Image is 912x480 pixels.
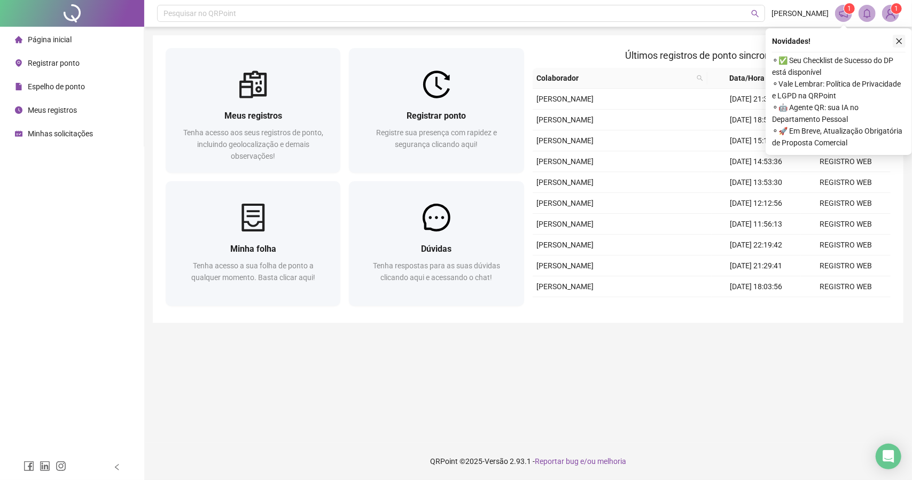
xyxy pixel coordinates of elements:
[376,128,497,149] span: Registre sua presença com rapidez e segurança clicando aqui!
[771,7,829,19] span: [PERSON_NAME]
[625,50,798,61] span: Últimos registros de ponto sincronizados
[848,5,852,12] span: 1
[712,235,801,256] td: [DATE] 22:19:42
[421,244,451,254] span: Dúvidas
[712,110,801,130] td: [DATE] 18:54:57
[772,102,906,125] span: ⚬ 🤖 Agente QR: sua IA no Departamento Pessoal
[537,199,594,207] span: [PERSON_NAME]
[772,35,810,47] span: Novidades !
[15,83,22,90] span: file
[712,130,801,151] td: [DATE] 15:17:37
[537,72,693,84] span: Colaborador
[166,181,340,306] a: Minha folhaTenha acesso a sua folha de ponto a qualquer momento. Basta clicar aqui!
[712,193,801,214] td: [DATE] 12:12:56
[891,3,902,14] sup: Atualize o seu contato no menu Meus Dados
[537,282,594,291] span: [PERSON_NAME]
[751,10,759,18] span: search
[712,276,801,297] td: [DATE] 18:03:56
[15,130,22,137] span: schedule
[40,461,50,471] span: linkedin
[144,443,912,480] footer: QRPoint © 2025 - 2.93.1 -
[801,276,891,297] td: REGISTRO WEB
[537,157,594,166] span: [PERSON_NAME]
[801,151,891,172] td: REGISTRO WEB
[28,59,80,67] span: Registrar ponto
[537,136,594,145] span: [PERSON_NAME]
[707,68,795,89] th: Data/Hora
[801,214,891,235] td: REGISTRO WEB
[844,3,855,14] sup: 1
[537,178,594,187] span: [PERSON_NAME]
[373,261,500,282] span: Tenha respostas para as suas dúvidas clicando aqui e acessando o chat!
[895,5,899,12] span: 1
[28,82,85,91] span: Espelho de ponto
[801,172,891,193] td: REGISTRO WEB
[56,461,66,471] span: instagram
[895,37,903,45] span: close
[712,89,801,110] td: [DATE] 21:33:54
[166,48,340,173] a: Meus registrosTenha acesso aos seus registros de ponto, incluindo geolocalização e demais observa...
[801,297,891,318] td: REGISTRO WEB
[230,244,276,254] span: Minha folha
[801,193,891,214] td: REGISTRO WEB
[876,444,901,469] div: Open Intercom Messenger
[801,256,891,276] td: REGISTRO WEB
[15,59,22,67] span: environment
[537,220,594,228] span: [PERSON_NAME]
[697,75,703,81] span: search
[28,106,77,114] span: Meus registros
[349,48,524,173] a: Registrar pontoRegistre sua presença com rapidez e segurança clicando aqui!
[15,106,22,114] span: clock-circle
[407,111,466,121] span: Registrar ponto
[712,214,801,235] td: [DATE] 11:56:13
[772,125,906,149] span: ⚬ 🚀 Em Breve, Atualização Obrigatória de Proposta Comercial
[24,461,34,471] span: facebook
[712,151,801,172] td: [DATE] 14:53:36
[772,55,906,78] span: ⚬ ✅ Seu Checklist de Sucesso do DP está disponível
[537,95,594,103] span: [PERSON_NAME]
[28,129,93,138] span: Minhas solicitações
[862,9,872,18] span: bell
[839,9,848,18] span: notification
[535,457,626,466] span: Reportar bug e/ou melhoria
[349,181,524,306] a: DúvidasTenha respostas para as suas dúvidas clicando aqui e acessando o chat!
[191,261,315,282] span: Tenha acesso a sua folha de ponto a qualquer momento. Basta clicar aqui!
[772,78,906,102] span: ⚬ Vale Lembrar: Política de Privacidade e LGPD na QRPoint
[224,111,282,121] span: Meus registros
[712,256,801,276] td: [DATE] 21:29:41
[801,235,891,256] td: REGISTRO WEB
[537,115,594,124] span: [PERSON_NAME]
[15,36,22,43] span: home
[712,297,801,318] td: [DATE] 16:13:50
[113,463,121,471] span: left
[883,5,899,21] img: 90522
[712,72,782,84] span: Data/Hora
[537,261,594,270] span: [PERSON_NAME]
[695,70,705,86] span: search
[537,241,594,249] span: [PERSON_NAME]
[712,172,801,193] td: [DATE] 13:53:30
[485,457,508,466] span: Versão
[28,35,72,44] span: Página inicial
[183,128,323,160] span: Tenha acesso aos seus registros de ponto, incluindo geolocalização e demais observações!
